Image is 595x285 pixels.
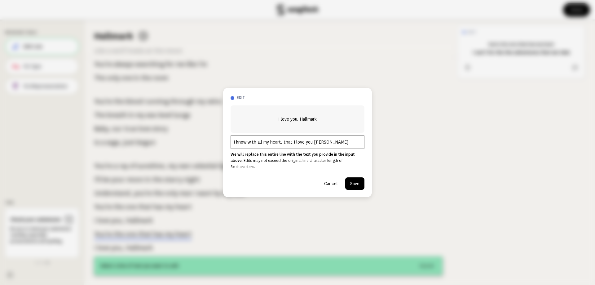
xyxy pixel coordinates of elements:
[231,152,355,163] strong: We will replace this entire line with the text you provide in the input above.
[231,135,364,149] input: Add your line edit here
[319,177,343,190] button: Cancel
[278,115,317,123] span: I love you, Hallmark
[345,177,364,190] button: Save
[231,158,343,169] span: Edits may not exceed the original line character length of 80 characters.
[237,95,364,100] h3: edit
